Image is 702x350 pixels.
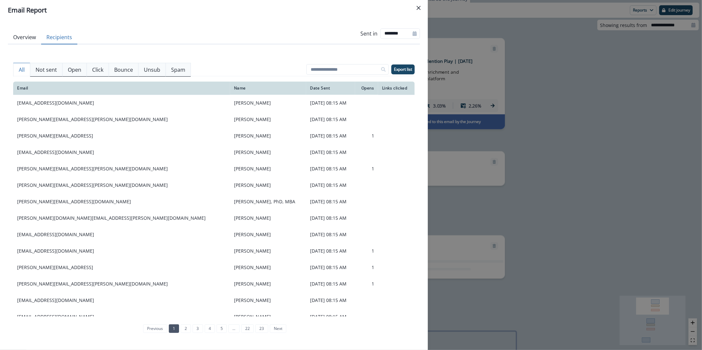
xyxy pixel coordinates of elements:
[114,66,133,74] p: Bounce
[382,86,411,91] div: Links clicked
[13,276,230,292] td: [PERSON_NAME][EMAIL_ADDRESS][PERSON_NAME][DOMAIN_NAME]
[391,64,415,74] button: Export list
[310,215,351,221] p: [DATE] 08:15 AM
[310,313,351,320] p: [DATE] 08:15 AM
[171,66,185,74] p: Spam
[310,116,351,123] p: [DATE] 08:15 AM
[230,144,306,161] td: [PERSON_NAME]
[142,324,286,333] ul: Pagination
[17,86,226,91] div: Email
[355,161,378,177] td: 1
[230,259,306,276] td: [PERSON_NAME]
[217,324,227,333] a: Page 5
[355,243,378,259] td: 1
[13,144,230,161] td: [EMAIL_ADDRESS][DOMAIN_NAME]
[310,231,351,238] p: [DATE] 08:15 AM
[234,86,302,91] div: Name
[8,31,41,44] button: Overview
[13,210,230,226] td: [PERSON_NAME][DOMAIN_NAME][EMAIL_ADDRESS][PERSON_NAME][DOMAIN_NAME]
[230,210,306,226] td: [PERSON_NAME]
[241,324,254,333] a: Page 22
[13,193,230,210] td: [PERSON_NAME][EMAIL_ADDRESS][DOMAIN_NAME]
[13,259,230,276] td: [PERSON_NAME][EMAIL_ADDRESS]
[230,309,306,325] td: [PERSON_NAME]
[355,259,378,276] td: 1
[310,264,351,271] p: [DATE] 08:15 AM
[92,66,103,74] p: Click
[230,95,306,111] td: [PERSON_NAME]
[230,161,306,177] td: [PERSON_NAME]
[19,66,25,74] p: All
[13,243,230,259] td: [EMAIL_ADDRESS][DOMAIN_NAME]
[36,66,57,74] p: Not sent
[310,86,351,91] div: Date Sent
[230,276,306,292] td: [PERSON_NAME]
[13,95,230,111] td: [EMAIL_ADDRESS][DOMAIN_NAME]
[13,128,230,144] td: [PERSON_NAME][EMAIL_ADDRESS]
[230,226,306,243] td: [PERSON_NAME]
[13,226,230,243] td: [EMAIL_ADDRESS][DOMAIN_NAME]
[230,111,306,128] td: [PERSON_NAME]
[230,177,306,193] td: [PERSON_NAME]
[310,165,351,172] p: [DATE] 08:15 AM
[359,86,374,91] div: Opens
[13,292,230,309] td: [EMAIL_ADDRESS][DOMAIN_NAME]
[270,324,286,333] a: Next page
[310,297,351,304] p: [DATE] 08:15 AM
[228,324,239,333] a: Jump forward
[13,309,230,325] td: [EMAIL_ADDRESS][DOMAIN_NAME]
[230,243,306,259] td: [PERSON_NAME]
[169,324,179,333] a: Page 1 is your current page
[255,324,268,333] a: Page 23
[181,324,191,333] a: Page 2
[230,128,306,144] td: [PERSON_NAME]
[13,161,230,177] td: [PERSON_NAME][EMAIL_ADDRESS][PERSON_NAME][DOMAIN_NAME]
[310,248,351,254] p: [DATE] 08:15 AM
[361,30,378,37] p: Sent in
[310,133,351,139] p: [DATE] 08:15 AM
[394,67,412,72] p: Export list
[310,182,351,188] p: [DATE] 08:15 AM
[310,100,351,106] p: [DATE] 08:15 AM
[193,324,203,333] a: Page 3
[144,66,160,74] p: Unsub
[310,281,351,287] p: [DATE] 08:15 AM
[13,111,230,128] td: [PERSON_NAME][EMAIL_ADDRESS][PERSON_NAME][DOMAIN_NAME]
[13,177,230,193] td: [PERSON_NAME][EMAIL_ADDRESS][PERSON_NAME][DOMAIN_NAME]
[68,66,81,74] p: Open
[310,149,351,156] p: [DATE] 08:15 AM
[230,193,306,210] td: [PERSON_NAME], PhD, MBA
[8,5,420,15] div: Email Report
[41,31,77,44] button: Recipients
[310,198,351,205] p: [DATE] 08:15 AM
[355,276,378,292] td: 1
[413,3,424,13] button: Close
[230,292,306,309] td: [PERSON_NAME]
[355,128,378,144] td: 1
[205,324,215,333] a: Page 4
